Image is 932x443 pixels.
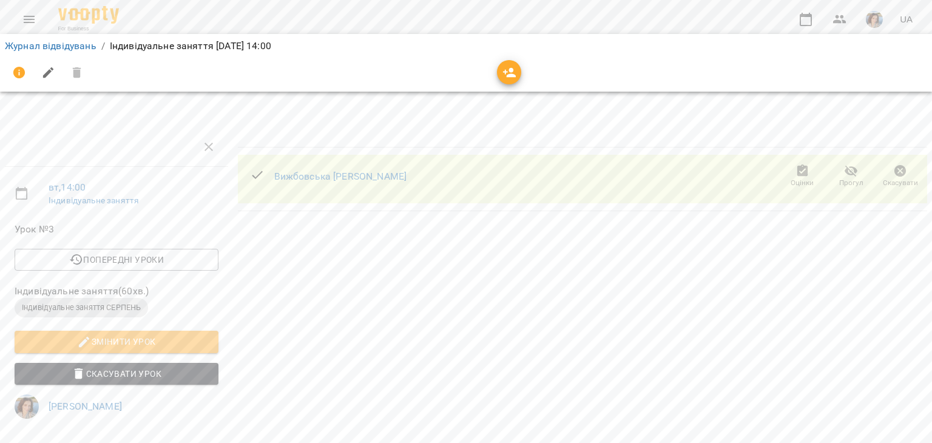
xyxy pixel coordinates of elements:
button: Скасувати [876,160,925,194]
button: UA [895,8,917,30]
span: Урок №3 [15,222,218,237]
img: bf8b94f3f9fb03d2e0758250d0d5aea0.jpg [15,394,39,419]
a: Вижбовська [PERSON_NAME] [274,171,407,182]
button: Оцінки [778,160,827,194]
button: Змінити урок [15,331,218,353]
span: Індивідуальне заняття ( 60 хв. ) [15,284,218,299]
span: Скасувати [883,178,918,188]
a: [PERSON_NAME] [49,401,122,412]
button: Прогул [827,160,876,194]
button: Попередні уроки [15,249,218,271]
nav: breadcrumb [5,39,927,53]
a: вт , 14:00 [49,181,86,193]
img: bf8b94f3f9fb03d2e0758250d0d5aea0.jpg [866,11,883,28]
span: For Business [58,25,119,33]
a: Журнал відвідувань [5,40,96,52]
button: Скасувати Урок [15,363,218,385]
button: Menu [15,5,44,34]
span: Індивідуальне заняття СЕРПЕНЬ [15,302,148,313]
span: UA [900,13,913,25]
span: Скасувати Урок [24,367,209,381]
span: Змінити урок [24,334,209,349]
span: Прогул [839,178,863,188]
span: Попередні уроки [24,252,209,267]
li: / [101,39,105,53]
img: Voopty Logo [58,6,119,24]
a: Індивідуальне заняття [49,195,139,205]
p: Індивідуальне заняття [DATE] 14:00 [110,39,271,53]
span: Оцінки [791,178,814,188]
